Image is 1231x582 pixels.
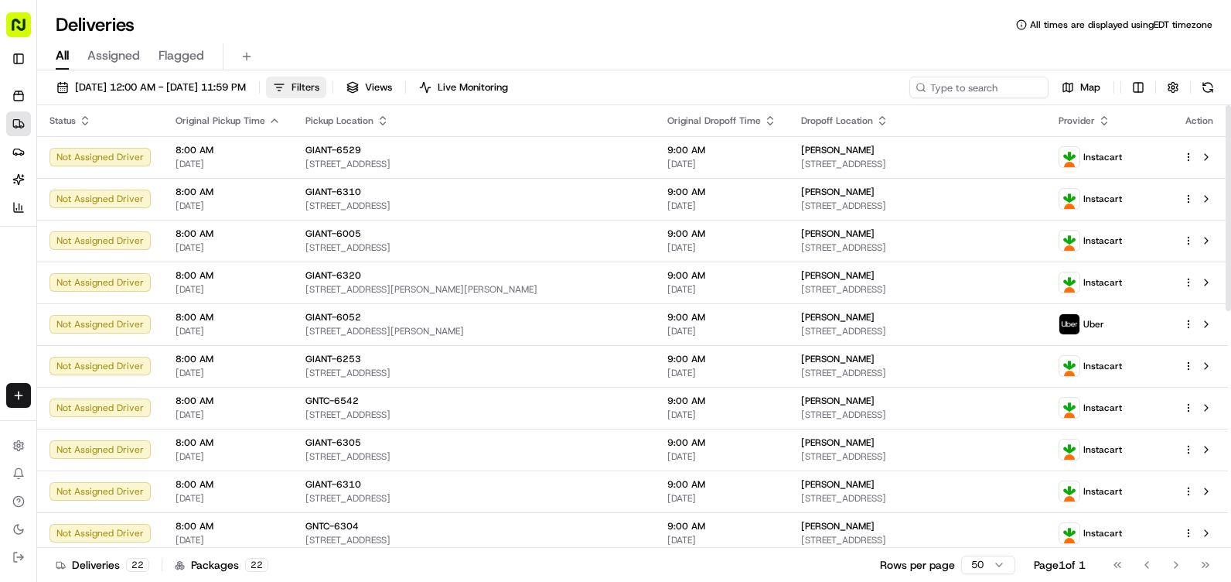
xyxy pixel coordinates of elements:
[667,200,776,212] span: [DATE]
[880,557,955,573] p: Rows per page
[667,534,776,546] span: [DATE]
[801,283,1035,296] span: [STREET_ADDRESS]
[109,262,187,274] a: Powered byPylon
[305,186,361,198] span: GIANT-6310
[667,115,761,127] span: Original Dropoff Time
[412,77,515,98] button: Live Monitoring
[1083,193,1122,205] span: Instacart
[49,115,76,127] span: Status
[40,100,255,116] input: Clear
[146,224,248,240] span: API Documentation
[15,15,46,46] img: Nash
[176,409,281,421] span: [DATE]
[801,409,1035,421] span: [STREET_ADDRESS]
[667,353,776,365] span: 9:00 AM
[801,158,1035,170] span: [STREET_ADDRESS]
[801,478,875,491] span: [PERSON_NAME]
[1059,523,1079,543] img: profile_instacart_ahold_partner.png
[53,163,196,176] div: We're available if you need us!
[305,144,361,156] span: GIANT-6529
[1083,235,1122,247] span: Instacart
[56,46,69,65] span: All
[49,77,253,98] button: [DATE] 12:00 AM - [DATE] 11:59 PM
[305,158,643,170] span: [STREET_ADDRESS]
[667,269,776,282] span: 9:00 AM
[305,311,361,324] span: GIANT-6052
[1197,77,1219,98] button: Refresh
[176,115,265,127] span: Original Pickup Time
[176,534,281,546] span: [DATE]
[1083,402,1122,414] span: Instacart
[31,224,118,240] span: Knowledge Base
[305,241,643,254] span: [STREET_ADDRESS]
[176,436,281,449] span: 8:00 AM
[1059,398,1079,418] img: profile_instacart_ahold_partner.png
[909,77,1049,98] input: Type to search
[159,46,204,65] span: Flagged
[176,325,281,337] span: [DATE]
[667,478,776,491] span: 9:00 AM
[15,226,28,238] div: 📗
[305,492,643,505] span: [STREET_ADDRESS]
[305,436,361,449] span: GIANT-6305
[305,353,361,365] span: GIANT-6253
[176,395,281,407] span: 8:00 AM
[176,228,281,240] span: 8:00 AM
[176,269,281,282] span: 8:00 AM
[131,226,143,238] div: 💻
[801,450,1035,463] span: [STREET_ADDRESS]
[667,186,776,198] span: 9:00 AM
[667,325,776,337] span: [DATE]
[305,450,643,463] span: [STREET_ADDRESS]
[801,534,1035,546] span: [STREET_ADDRESS]
[176,186,281,198] span: 8:00 AM
[305,478,361,491] span: GIANT-6310
[176,520,281,532] span: 8:00 AM
[1083,360,1122,372] span: Instacart
[801,200,1035,212] span: [STREET_ADDRESS]
[176,283,281,296] span: [DATE]
[15,148,43,176] img: 1736555255976-a54dd68f-1ca7-489b-9aae-adbdc363a1c4
[1030,19,1212,31] span: All times are displayed using EDT timezone
[176,311,281,324] span: 8:00 AM
[1059,147,1079,167] img: profile_instacart_ahold_partner.png
[176,158,281,170] span: [DATE]
[667,520,776,532] span: 9:00 AM
[801,395,875,407] span: [PERSON_NAME]
[667,450,776,463] span: [DATE]
[305,325,643,337] span: [STREET_ADDRESS][PERSON_NAME]
[801,186,875,198] span: [PERSON_NAME]
[263,152,281,171] button: Start new chat
[1059,356,1079,376] img: profile_instacart_ahold_partner.png
[801,520,875,532] span: [PERSON_NAME]
[1083,527,1122,539] span: Instacart
[176,450,281,463] span: [DATE]
[305,283,643,296] span: [STREET_ADDRESS][PERSON_NAME][PERSON_NAME]
[175,557,268,573] div: Packages
[305,367,643,379] span: [STREET_ADDRESS]
[9,218,124,246] a: 📗Knowledge Base
[1083,443,1122,456] span: Instacart
[365,80,392,94] span: Views
[1083,318,1104,330] span: Uber
[667,409,776,421] span: [DATE]
[1059,440,1079,460] img: profile_instacart_ahold_partner.png
[266,77,326,98] button: Filters
[154,262,187,274] span: Pylon
[176,144,281,156] span: 8:00 AM
[305,534,643,546] span: [STREET_ADDRESS]
[801,241,1035,254] span: [STREET_ADDRESS]
[667,367,776,379] span: [DATE]
[305,520,359,532] span: GNTC-6304
[667,311,776,324] span: 9:00 AM
[1059,314,1079,334] img: profile_uber_ahold_partner.png
[245,558,268,572] div: 22
[126,558,149,572] div: 22
[1059,189,1079,209] img: profile_instacart_ahold_partner.png
[292,80,319,94] span: Filters
[1183,115,1216,127] div: Action
[1083,151,1122,163] span: Instacart
[667,158,776,170] span: [DATE]
[667,492,776,505] span: [DATE]
[801,228,875,240] span: [PERSON_NAME]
